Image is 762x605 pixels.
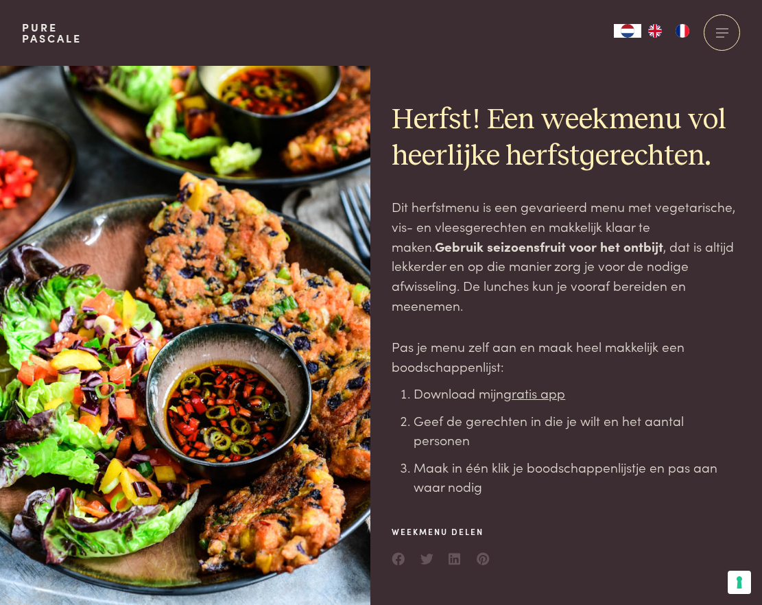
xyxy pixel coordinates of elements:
strong: Gebruik seizoensfruit voor het ontbijt [435,237,663,255]
li: Download mijn [414,383,740,403]
a: gratis app [503,383,565,402]
li: Geef de gerechten in die je wilt en het aantal personen [414,411,740,450]
a: EN [641,24,669,38]
h2: Herfst! Een weekmenu vol heerlijke herfstgerechten. [392,102,740,175]
a: FR [669,24,696,38]
a: PurePascale [22,22,82,44]
div: Language [614,24,641,38]
p: Pas je menu zelf aan en maak heel makkelijk een boodschappenlijst: [392,337,740,376]
aside: Language selected: Nederlands [614,24,696,38]
span: Weekmenu delen [392,525,490,538]
li: Maak in één klik je boodschappenlijstje en pas aan waar nodig [414,458,740,497]
ul: Language list [641,24,696,38]
button: Uw voorkeuren voor toestemming voor trackingtechnologieën [728,571,751,594]
a: NL [614,24,641,38]
p: Dit herfstmenu is een gevarieerd menu met vegetarische, vis- en vleesgerechten en makkelijk klaar... [392,197,740,315]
